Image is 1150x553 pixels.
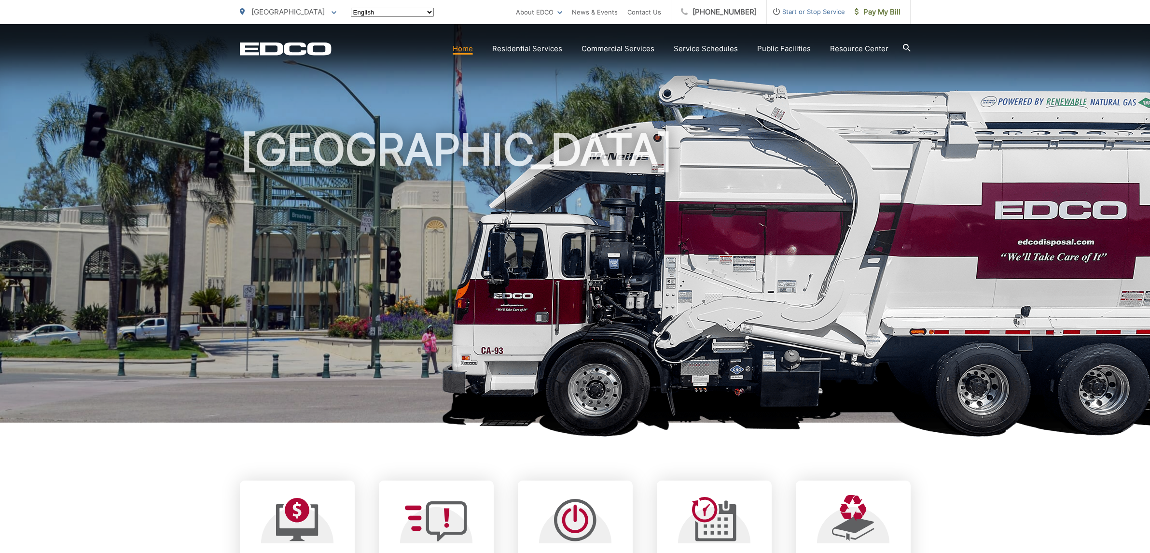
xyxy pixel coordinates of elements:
span: Pay My Bill [855,6,901,18]
a: Resource Center [830,43,888,55]
a: Residential Services [492,43,562,55]
a: Home [453,43,473,55]
h1: [GEOGRAPHIC_DATA] [240,126,911,431]
a: EDCD logo. Return to the homepage. [240,42,332,56]
a: Public Facilities [757,43,811,55]
select: Select a language [351,8,434,17]
a: Commercial Services [582,43,654,55]
a: News & Events [572,6,618,18]
a: About EDCO [516,6,562,18]
a: Contact Us [627,6,661,18]
a: Service Schedules [674,43,738,55]
span: [GEOGRAPHIC_DATA] [251,7,325,16]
